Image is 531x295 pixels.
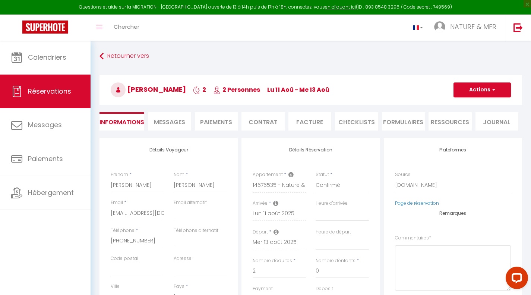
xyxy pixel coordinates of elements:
label: Heure de départ [316,229,351,236]
label: Statut [316,171,329,178]
label: Code postal [111,255,138,262]
h4: Remarques [395,211,511,216]
li: Facture [288,112,332,131]
span: Calendriers [28,53,66,62]
label: Téléphone alternatif [174,227,218,234]
label: Email alternatif [174,199,207,206]
label: Nombre d'enfants [316,257,355,264]
label: Nombre d'adultes [253,257,292,264]
label: Prénom [111,171,128,178]
span: Hébergement [28,188,74,197]
label: Pays [174,283,184,290]
label: Source [395,171,411,178]
label: Deposit [316,285,333,292]
span: Messages [28,120,62,129]
span: lu 11 Aoû - me 13 Aoû [267,85,329,94]
h4: Plateformes [395,147,511,153]
label: Téléphone [111,227,135,234]
span: Messages [154,118,185,126]
span: [PERSON_NAME] [111,85,186,94]
img: ... [434,21,445,32]
li: Paiements [195,112,238,131]
li: Journal [475,112,519,131]
span: Paiements [28,154,63,163]
button: Actions [453,82,511,97]
a: en cliquant ici [325,4,356,10]
label: Adresse [174,255,192,262]
span: 2 [193,85,206,94]
img: logout [513,23,523,32]
label: Payment [253,285,273,292]
h4: Détails Voyageur [111,147,227,153]
span: Réservations [28,87,71,96]
label: Heure d'arrivée [316,200,348,207]
span: NATURE & MER [450,22,496,31]
h4: Détails Réservation [253,147,369,153]
label: Arrivée [253,200,268,207]
li: Informations [99,112,144,131]
label: Ville [111,283,120,290]
li: Ressources [429,112,472,131]
img: Super Booking [22,21,68,34]
a: Page de réservation [395,200,439,206]
a: Chercher [108,15,145,41]
li: FORMULAIRES [382,112,425,131]
label: Nom [174,171,184,178]
label: Départ [253,229,268,236]
li: Contrat [241,112,285,131]
label: Email [111,199,123,206]
span: 2 Personnes [213,85,260,94]
a: Retourner vers [99,50,522,63]
a: ... NATURE & MER [429,15,506,41]
label: Appartement [253,171,283,178]
iframe: LiveChat chat widget [500,264,531,295]
span: Chercher [114,23,139,31]
li: CHECKLISTS [335,112,378,131]
label: Commentaires [395,235,431,242]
